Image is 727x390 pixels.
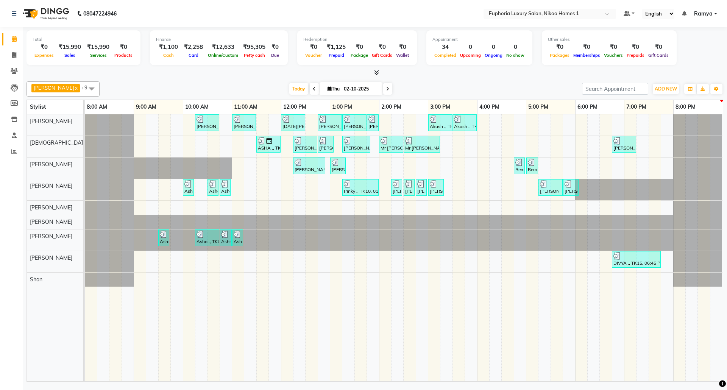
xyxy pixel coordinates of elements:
[582,83,648,95] input: Search Appointment
[206,43,240,51] div: ₹12,633
[342,83,379,95] input: 2025-10-02
[268,43,282,51] div: ₹0
[483,53,504,58] span: Ongoing
[571,53,602,58] span: Memberships
[564,180,578,195] div: [PERSON_NAME] ., TK13, 05:45 PM-06:05 PM, EP-Shampoo+Conditioning+Blast Dry (Wella) S
[613,137,635,151] div: [PERSON_NAME], TK16, 06:45 PM-07:15 PM, EL-HAIR CUT (Senior Stylist) with hairwash MEN
[453,115,476,130] div: Akash ., TK09, 03:30 PM-04:00 PM, EP-[PERSON_NAME] Trim/Design MEN
[294,137,317,151] div: [PERSON_NAME] ., TK06, 12:15 PM-12:45 PM, EP-Head Massage (30 Mins) w/o Hairwash
[548,43,571,51] div: ₹0
[88,53,109,58] span: Services
[625,53,646,58] span: Prepaids
[196,115,218,130] div: [PERSON_NAME] ., TK03, 10:15 AM-10:45 AM, EL-HAIR CUT (Senior Stylist) with hairwash MEN
[370,53,394,58] span: Gift Cards
[404,180,414,195] div: [PERSON_NAME] ., TK12, 02:30 PM-02:35 PM, EL-Upperlip Threading
[303,43,324,51] div: ₹0
[417,180,426,195] div: [PERSON_NAME] ., TK12, 02:45 PM-02:50 PM, EL-Chin / Neck Threading
[33,43,56,51] div: ₹0
[394,43,411,51] div: ₹0
[161,53,176,58] span: Cash
[30,161,72,168] span: [PERSON_NAME]
[183,101,211,112] a: 10:00 AM
[220,231,231,245] div: Asha ., TK05, 10:45 AM-11:00 AM, EP-Bouncy Curls/Special Finger Curls (No wash) S
[84,43,112,51] div: ₹15,990
[81,84,93,90] span: +9
[33,53,56,58] span: Expenses
[159,231,168,245] div: Asha ., TK05, 09:30 AM-09:35 AM, EP-Conditioning (Wella)
[318,115,341,130] div: [PERSON_NAME] ., TK06, 12:45 PM-01:15 PM, EP-[PERSON_NAME] Trim/Design MEN
[232,101,259,112] a: 11:00 AM
[112,53,134,58] span: Products
[324,43,349,51] div: ₹1,125
[56,43,84,51] div: ₹15,990
[208,180,218,195] div: Asha ., TK05, 10:30 AM-10:35 AM, EL-Eyebrows Threading
[349,53,370,58] span: Package
[156,43,181,51] div: ₹1,100
[30,218,72,225] span: [PERSON_NAME]
[85,101,109,112] a: 8:00 AM
[294,159,324,173] div: [PERSON_NAME], TK08, 12:15 PM-12:55 PM, EP-Whitening Clean-Up
[187,53,200,58] span: Card
[206,53,240,58] span: Online/Custom
[34,85,74,91] span: [PERSON_NAME]
[156,36,282,43] div: Finance
[694,10,713,18] span: Ramya
[30,276,42,283] span: Shan
[343,180,378,195] div: Pinky ., TK10, 01:15 PM-02:00 PM, EP-[PERSON_NAME]
[432,43,458,51] div: 34
[281,101,308,112] a: 12:00 PM
[30,254,72,261] span: [PERSON_NAME]
[380,137,403,151] div: Mr [PERSON_NAME], TK11, 02:00 PM-02:30 PM, EL-HAIR CUT (Senior Stylist) with hairwash MEN
[184,180,193,195] div: Asha ., TK05, 10:00 AM-10:05 AM, EP-Conditioning (Wella)
[539,180,562,195] div: [PERSON_NAME] ., TK13, 05:15 PM-05:45 PM, EP-Head Massage (30 Mins) w/o Hairwash
[515,159,524,173] div: Remya ., TK14, 04:45 PM-04:50 PM, EL-Eyebrows Threading
[368,115,378,130] div: [PERSON_NAME], TK08, 01:45 PM-02:00 PM, EP-[PERSON_NAME] Trim/Design MEN
[483,43,504,51] div: 0
[527,159,537,173] div: Remya ., TK14, 05:00 PM-05:15 PM, EP-Upperlip Intimate
[330,101,354,112] a: 1:00 PM
[30,118,72,125] span: [PERSON_NAME]
[30,233,72,240] span: [PERSON_NAME]
[269,53,281,58] span: Due
[257,137,280,151] div: ASHA ., TK07, 11:30 AM-12:00 PM, EL-HAIR CUT (Senior Stylist) with hairwash MEN
[326,86,342,92] span: Thu
[233,231,242,245] div: Asha ., TK05, 11:00 AM-11:05 AM, EP-Shampoo (Wella)
[576,101,599,112] a: 6:00 PM
[240,43,268,51] div: ₹95,305
[613,252,660,267] div: DIVYA ., TK15, 06:45 PM-07:45 PM, EP-Regenerate (Intense Alchemy) M
[653,84,679,94] button: ADD NEW
[379,101,403,112] a: 2:00 PM
[331,159,345,173] div: [PERSON_NAME], TK08, 01:00 PM-01:20 PM, EP-Face & Neck Bleach/Detan
[404,137,439,151] div: Mr [PERSON_NAME], TK11, 02:30 PM-03:15 PM, EP-Color Fusion MEN
[30,139,89,146] span: [DEMOGRAPHIC_DATA]
[343,137,370,151] div: [PERSON_NAME] ., TK06, 01:15 PM-01:50 PM, EP-Conditioning (Wella)
[220,180,230,195] div: Asha ., TK05, 10:45 AM-10:50 AM, EP-Shampoo (Wella)
[33,36,134,43] div: Total
[83,3,117,24] b: 08047224946
[181,43,206,51] div: ₹2,258
[625,43,646,51] div: ₹0
[392,180,401,195] div: [PERSON_NAME] ., TK12, 02:15 PM-02:20 PM, EL-Eyebrows Threading
[370,43,394,51] div: ₹0
[282,115,304,130] div: [DATE][PERSON_NAME] ., TK04, 12:00 PM-12:30 PM, EL-HAIR CUT (Senior Stylist) with hairwash MEN
[526,101,550,112] a: 5:00 PM
[196,231,218,245] div: Asha ., TK05, 10:15 AM-10:45 AM, EP-Bouncy Curls/Special Finger Curls (No wash) S
[134,101,158,112] a: 9:00 AM
[30,183,72,189] span: [PERSON_NAME]
[429,180,443,195] div: [PERSON_NAME] ., TK12, 03:00 PM-03:20 PM, EL-Chin / Neck Threading
[571,43,602,51] div: ₹0
[428,101,452,112] a: 3:00 PM
[289,83,308,95] span: Today
[349,43,370,51] div: ₹0
[30,204,72,211] span: [PERSON_NAME]
[602,43,625,51] div: ₹0
[602,53,625,58] span: Vouchers
[504,43,526,51] div: 0
[394,53,411,58] span: Wallet
[458,53,483,58] span: Upcoming
[303,36,411,43] div: Redemption
[477,101,501,112] a: 4:00 PM
[432,53,458,58] span: Completed
[30,103,46,110] span: Stylist
[429,115,451,130] div: Akash ., TK09, 03:00 PM-03:30 PM, EL-HAIR CUT (Senior Stylist) with hairwash MEN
